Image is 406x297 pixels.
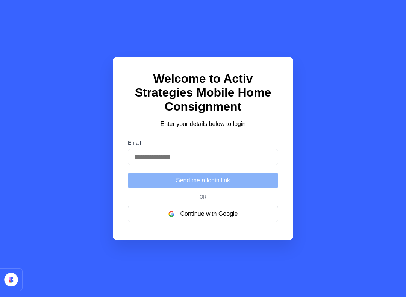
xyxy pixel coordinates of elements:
[128,140,278,146] label: Email
[128,206,278,222] button: Continue with Google
[128,72,278,114] h1: Welcome to Activ Strategies Mobile Home Consignment
[168,211,174,217] img: google logo
[128,173,278,188] button: Send me a login link
[128,120,278,129] p: Enter your details below to login
[197,194,209,200] span: Or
